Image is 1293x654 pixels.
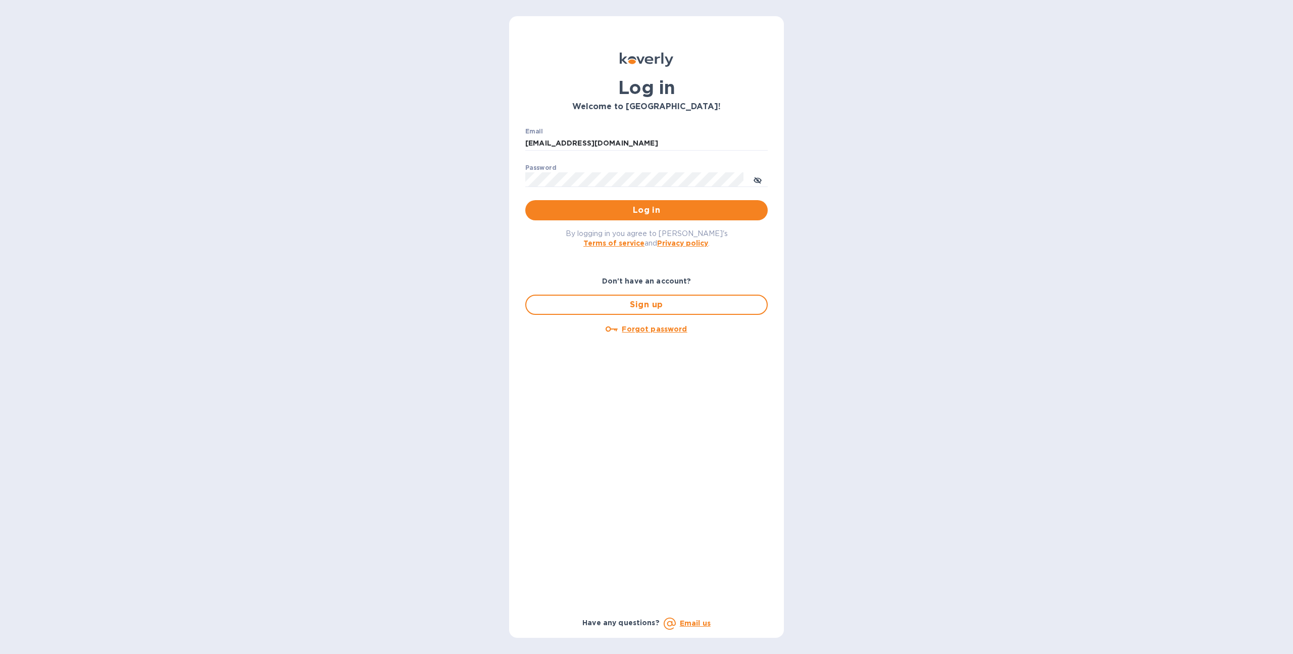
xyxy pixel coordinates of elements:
a: Email us [680,619,711,627]
b: Have any questions? [582,619,660,627]
u: Forgot password [622,325,687,333]
img: Koverly [620,53,673,67]
label: Password [525,165,556,171]
span: Sign up [534,299,759,311]
button: Sign up [525,295,768,315]
button: Log in [525,200,768,220]
b: Don't have an account? [602,277,691,285]
h1: Log in [525,77,768,98]
span: By logging in you agree to [PERSON_NAME]'s and . [566,229,728,247]
input: Enter email address [525,136,768,151]
button: toggle password visibility [748,169,768,190]
span: Log in [533,204,760,216]
a: Terms of service [583,239,644,247]
h3: Welcome to [GEOGRAPHIC_DATA]! [525,102,768,112]
label: Email [525,128,543,134]
a: Privacy policy [657,239,708,247]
